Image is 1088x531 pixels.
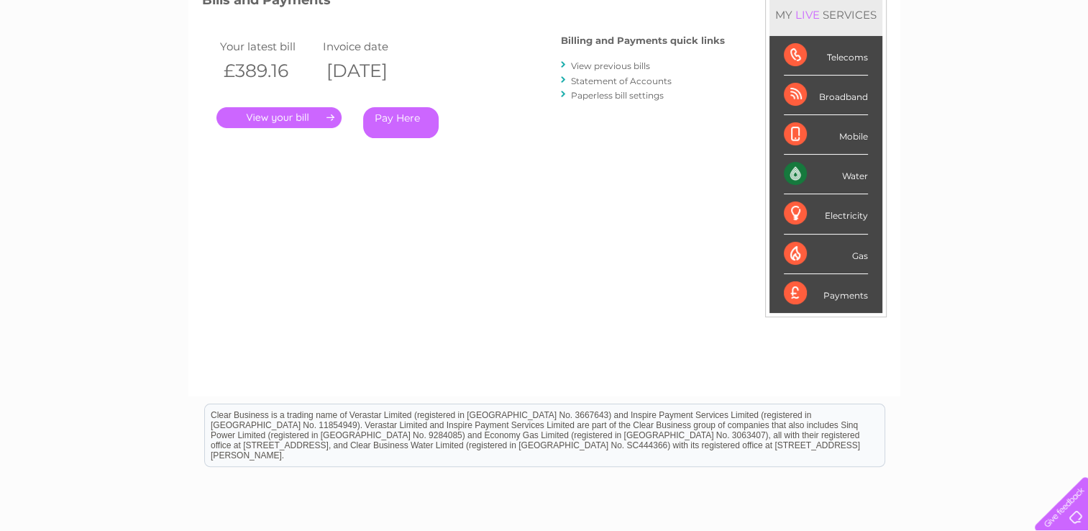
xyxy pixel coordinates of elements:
a: Paperless bill settings [571,90,664,101]
div: Water [784,155,868,194]
a: 0333 014 3131 [817,7,916,25]
a: Energy [871,61,902,72]
a: Statement of Accounts [571,76,672,86]
h4: Billing and Payments quick links [561,35,725,46]
img: logo.png [38,37,111,81]
div: Broadband [784,76,868,115]
a: Pay Here [363,107,439,138]
a: View previous bills [571,60,650,71]
th: £389.16 [216,56,320,86]
div: Electricity [784,194,868,234]
a: Log out [1041,61,1074,72]
a: Contact [992,61,1028,72]
a: Water [835,61,862,72]
div: Payments [784,274,868,313]
a: . [216,107,342,128]
a: Telecoms [911,61,954,72]
div: LIVE [792,8,823,22]
div: Gas [784,235,868,274]
div: Mobile [784,115,868,155]
td: Invoice date [319,37,423,56]
th: [DATE] [319,56,423,86]
div: Telecoms [784,36,868,76]
div: Clear Business is a trading name of Verastar Limited (registered in [GEOGRAPHIC_DATA] No. 3667643... [205,8,884,70]
td: Your latest bill [216,37,320,56]
a: Blog [963,61,984,72]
